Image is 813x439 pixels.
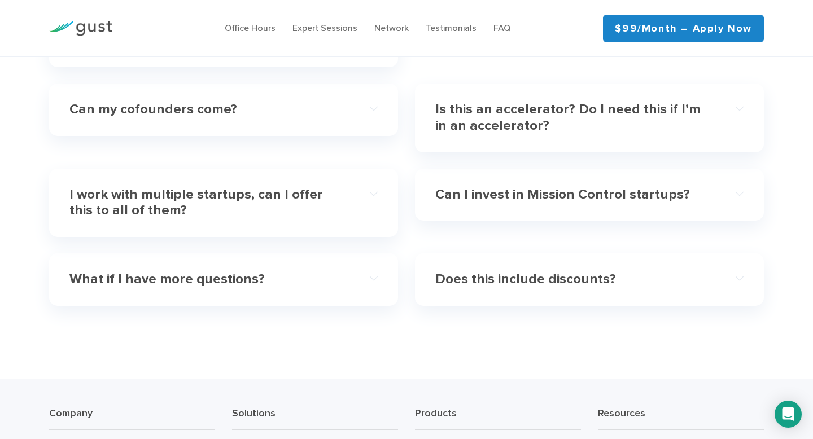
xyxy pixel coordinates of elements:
div: Open Intercom Messenger [775,401,802,428]
a: Expert Sessions [292,23,357,33]
h4: Is this an accelerator? Do I need this if I’m in an accelerator? [435,102,713,134]
h3: Resources [598,407,764,431]
h4: What if I have more questions? [69,271,347,288]
a: FAQ [493,23,510,33]
img: Gust Logo [49,21,112,36]
h4: Can my cofounders come? [69,102,347,118]
h4: Does this include discounts? [435,271,713,288]
h4: Can I invest in Mission Control startups? [435,187,713,203]
h3: Solutions [232,407,398,431]
h3: Products [415,407,581,431]
a: $99/month – Apply Now [603,15,764,42]
a: Testimonials [426,23,477,33]
h3: Company [49,407,215,431]
a: Network [374,23,409,33]
h4: I work with multiple startups, can I offer this to all of them? [69,187,347,219]
a: Office Hours [225,23,276,33]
